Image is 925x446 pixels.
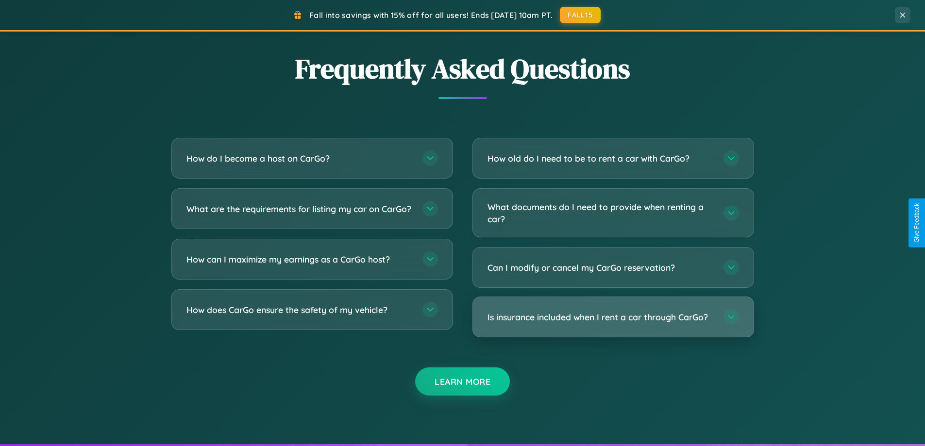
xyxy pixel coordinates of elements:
h3: How can I maximize my earnings as a CarGo host? [186,253,413,265]
h2: Frequently Asked Questions [171,50,754,87]
h3: How old do I need to be to rent a car with CarGo? [488,152,714,165]
h3: What are the requirements for listing my car on CarGo? [186,203,413,215]
h3: Can I modify or cancel my CarGo reservation? [488,262,714,274]
h3: How does CarGo ensure the safety of my vehicle? [186,304,413,316]
h3: Is insurance included when I rent a car through CarGo? [488,311,714,323]
button: Learn More [415,367,510,396]
button: FALL15 [560,7,601,23]
h3: What documents do I need to provide when renting a car? [488,201,714,225]
span: Fall into savings with 15% off for all users! Ends [DATE] 10am PT. [309,10,553,20]
h3: How do I become a host on CarGo? [186,152,413,165]
div: Give Feedback [913,203,920,243]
